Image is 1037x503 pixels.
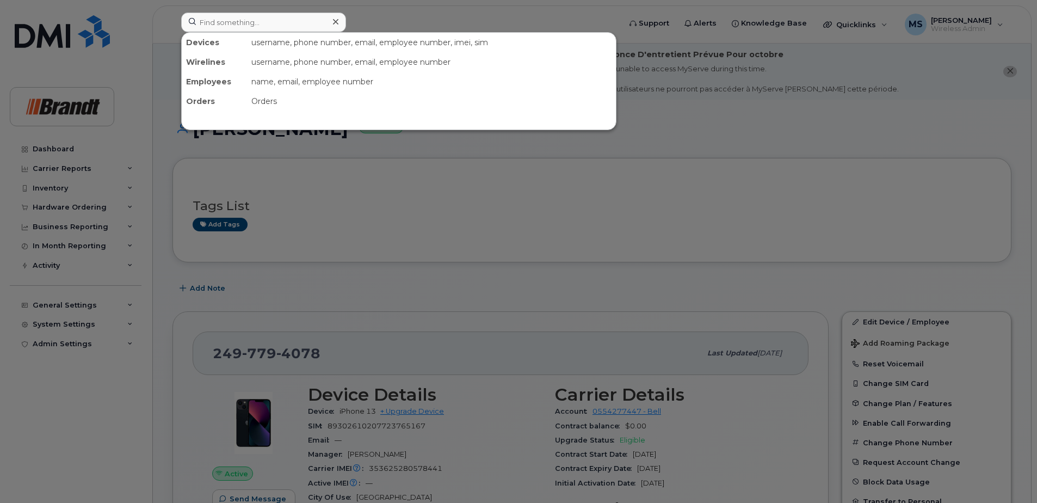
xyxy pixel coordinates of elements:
div: username, phone number, email, employee number, imei, sim [247,33,616,52]
div: Employees [182,72,247,91]
div: Devices [182,33,247,52]
div: Orders [182,91,247,111]
div: Wirelines [182,52,247,72]
div: Orders [247,91,616,111]
div: username, phone number, email, employee number [247,52,616,72]
div: name, email, employee number [247,72,616,91]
